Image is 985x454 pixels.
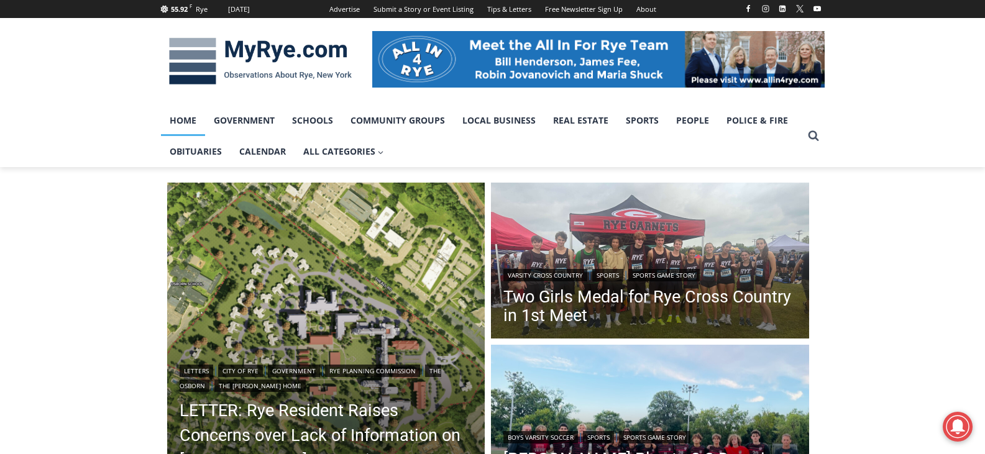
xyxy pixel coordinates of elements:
[218,365,263,377] a: City of Rye
[342,105,454,136] a: Community Groups
[161,105,802,168] nav: Primary Navigation
[161,29,360,94] img: MyRye.com
[180,362,473,392] div: | | | | |
[503,429,797,443] div: | |
[454,105,544,136] a: Local Business
[268,365,320,377] a: Government
[775,1,790,16] a: Linkedin
[161,136,231,167] a: Obituaries
[792,1,807,16] a: X
[283,105,342,136] a: Schools
[628,269,700,281] a: Sports Game Story
[491,183,809,342] img: (PHOTO: The Rye Varsity Cross Country team after their first meet on Saturday, September 6, 2025....
[667,105,718,136] a: People
[503,288,797,325] a: Two Girls Medal for Rye Cross Country in 1st Meet
[619,431,690,443] a: Sports Game Story
[802,125,825,147] button: View Search Form
[741,1,756,16] a: Facebook
[190,2,192,9] span: F
[592,269,623,281] a: Sports
[325,365,420,377] a: Rye Planning Commission
[231,136,295,167] a: Calendar
[205,105,283,136] a: Government
[228,4,250,15] div: [DATE]
[503,266,797,281] div: | |
[180,365,213,377] a: Letters
[758,1,773,16] a: Instagram
[503,269,587,281] a: Varsity Cross Country
[171,4,188,14] span: 55.92
[617,105,667,136] a: Sports
[503,431,578,443] a: Boys Varsity Soccer
[544,105,617,136] a: Real Estate
[161,105,205,136] a: Home
[583,431,614,443] a: Sports
[196,4,208,15] div: Rye
[303,145,384,158] span: All Categories
[295,136,393,167] a: All Categories
[214,379,306,392] a: The [PERSON_NAME] Home
[718,105,797,136] a: Police & Fire
[810,1,825,16] a: YouTube
[372,31,825,87] img: All in for Rye
[491,183,809,342] a: Read More Two Girls Medal for Rye Cross Country in 1st Meet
